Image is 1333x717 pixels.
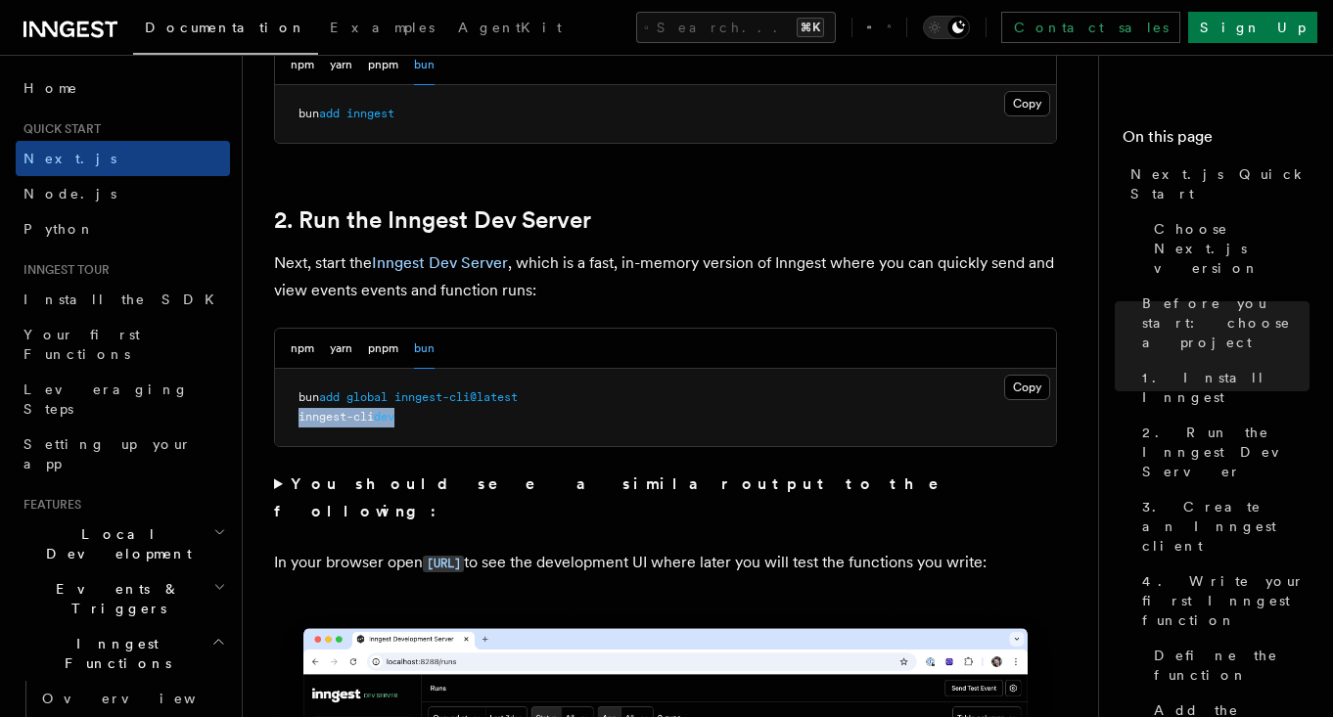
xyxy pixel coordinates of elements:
p: Next, start the , which is a fast, in-memory version of Inngest where you can quickly send and vi... [274,249,1057,304]
span: bun [299,107,319,120]
a: Home [16,70,230,106]
span: inngest-cli [299,410,374,424]
span: 2. Run the Inngest Dev Server [1142,423,1310,481]
span: inngest [346,107,394,120]
a: Sign Up [1188,12,1317,43]
span: Overview [42,691,244,706]
span: Define the function [1154,646,1310,685]
a: 4. Write your first Inngest function [1134,563,1310,638]
span: Python [23,221,95,237]
span: 1. Install Inngest [1142,368,1310,407]
a: Overview [34,681,230,716]
button: Events & Triggers [16,571,230,626]
span: Examples [330,20,435,35]
span: inngest-cli@latest [394,390,518,404]
button: Copy [1004,91,1050,116]
span: Inngest tour [16,262,110,278]
span: Next.js [23,151,116,166]
a: Next.js [16,141,230,176]
a: Documentation [133,6,318,55]
button: yarn [330,329,352,369]
button: Inngest Functions [16,626,230,681]
span: Before you start: choose a project [1142,293,1310,352]
a: Choose Next.js version [1146,211,1310,286]
span: Setting up your app [23,436,192,471]
a: Before you start: choose a project [1134,286,1310,360]
a: Leveraging Steps [16,372,230,426]
span: global [346,390,388,404]
strong: You should see a similar output to the following: [274,474,966,520]
a: Your first Functions [16,317,230,372]
kbd: ⌘K [797,18,824,37]
a: 1. Install Inngest [1134,360,1310,415]
a: 3. Create an Inngest client [1134,489,1310,563]
span: 4. Write your first Inngest function [1142,571,1310,630]
a: Setting up your app [16,426,230,481]
span: Events & Triggers [16,579,213,618]
a: Examples [318,6,446,53]
button: bun [414,329,435,369]
button: npm [291,329,314,369]
a: Define the function [1146,638,1310,693]
a: AgentKit [446,6,574,53]
span: Install the SDK [23,291,226,307]
a: Node.js [16,176,230,211]
h4: On this page [1123,125,1310,157]
a: Next.js Quick Start [1123,157,1310,211]
span: Local Development [16,524,213,563]
span: Inngest Functions [16,634,211,673]
button: yarn [330,45,352,85]
span: dev [374,410,394,424]
span: Choose Next.js version [1154,219,1310,278]
span: Next.js Quick Start [1130,164,1310,203]
button: Toggle dark mode [923,16,970,39]
span: 3. Create an Inngest client [1142,497,1310,556]
span: AgentKit [458,20,562,35]
span: Your first Functions [23,327,140,362]
span: Node.js [23,186,116,202]
span: add [319,107,340,120]
button: Local Development [16,516,230,571]
span: Quick start [16,121,101,137]
span: bun [299,390,319,404]
a: Install the SDK [16,282,230,317]
code: [URL] [423,556,464,572]
button: bun [414,45,435,85]
button: Search...⌘K [636,12,836,43]
a: Python [16,211,230,246]
button: pnpm [368,45,398,85]
button: npm [291,45,314,85]
a: 2. Run the Inngest Dev Server [1134,415,1310,489]
span: Home [23,78,78,98]
p: In your browser open to see the development UI where later you will test the functions you write: [274,549,1057,577]
summary: You should see a similar output to the following: [274,471,1057,525]
span: Leveraging Steps [23,381,189,417]
button: pnpm [368,329,398,369]
span: add [319,390,340,404]
a: 2. Run the Inngest Dev Server [274,206,591,234]
button: Copy [1004,375,1050,400]
span: Features [16,497,81,513]
span: Documentation [145,20,306,35]
a: Contact sales [1001,12,1180,43]
a: Inngest Dev Server [372,253,508,272]
a: [URL] [423,553,464,571]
